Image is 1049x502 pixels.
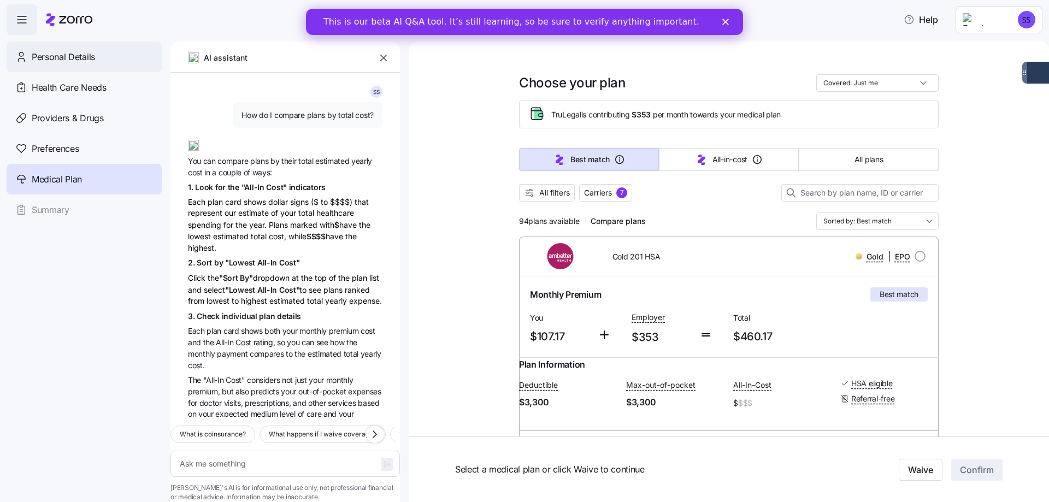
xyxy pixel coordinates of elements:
[960,463,994,476] span: Confirm
[293,398,308,407] span: and
[217,349,249,358] span: payment
[416,10,427,16] div: Close
[188,338,203,347] span: and
[241,110,374,121] span: How do I compare plans by total cost?
[816,212,939,230] input: Order by dropdown
[188,326,207,335] span: Each
[626,380,696,391] span: Max-out-of-pocket
[733,380,771,391] span: All-In-Cost
[217,156,250,166] span: compare
[254,338,277,347] span: rating,
[330,338,346,347] span: how
[519,395,617,409] span: $3,300
[358,398,379,407] span: based
[7,103,162,133] a: Providers & Drugs
[215,409,250,418] span: expected
[247,375,282,385] span: considers
[390,426,592,443] button: Which plans offer the best coverage for chronic conditions?
[280,409,297,418] span: level
[344,349,361,358] span: total
[7,164,162,194] a: Medical Plan
[188,272,382,307] div: Click the dropdown at the top of the plan list and select to see plans ranked from lowest to high...
[198,409,215,418] span: your
[632,328,691,346] span: $353
[309,375,326,385] span: your
[223,326,241,335] span: card
[339,409,354,418] span: your
[188,140,199,151] img: ai-icon.png
[32,81,107,95] span: Health Care Needs
[207,326,223,335] span: plan
[32,50,95,64] span: Personal Details
[269,429,376,440] span: What happens if I waive coverage?
[302,338,316,347] span: can
[626,395,724,409] span: $3,300
[298,156,315,166] span: total
[188,258,197,267] span: 2.
[180,429,246,440] span: What is coinsurance?
[266,182,288,192] span: Cost"
[289,182,326,192] span: indicators
[299,326,328,335] span: monthly
[308,398,328,407] span: other
[328,398,358,407] span: services
[899,459,942,481] button: Waive
[264,326,282,335] span: both
[226,375,247,385] span: Cost"
[7,133,162,164] a: Preferences
[188,409,198,418] span: on
[225,258,257,267] span: "Lowest
[632,109,651,120] span: $353
[251,387,281,396] span: predicts
[279,285,300,294] span: Cost"
[308,349,344,358] span: estimated
[519,74,625,91] h1: Choose your plan
[260,426,386,443] button: What happens if I waive coverage?
[188,156,203,166] span: You
[32,142,79,156] span: Preferences
[224,398,245,407] span: visits,
[188,168,204,177] span: cost
[586,212,650,230] button: Compare plans
[188,52,199,63] img: ai-icon.png
[612,251,661,262] span: Gold 201 HSA
[188,182,195,192] span: 1.
[216,338,235,347] span: All-In
[241,182,267,192] span: "All-In
[298,387,349,396] span: out-of-pocket
[781,184,939,202] input: Search by plan name, ID or carrier
[591,216,646,227] span: Compare plans
[530,328,589,346] span: $107.17
[733,312,826,323] span: Total
[316,338,331,347] span: see
[530,312,589,323] span: You
[188,197,382,253] div: Each plan card shows dollar signs ($ to $$$$) that represent our estimate of your total healthcar...
[170,426,255,443] button: What is coinsurance?
[733,395,832,411] span: $
[963,13,1002,26] img: Employer logo
[286,349,294,358] span: to
[199,398,224,407] span: doctor
[212,168,218,177] span: a
[188,387,222,396] span: premium,
[570,154,610,165] span: Best match
[203,52,248,64] span: AI assistant
[235,387,251,396] span: also
[326,375,353,385] span: monthly
[733,328,826,346] span: $460.17
[188,398,199,407] span: for
[854,154,883,165] span: All plans
[856,250,910,263] div: |
[197,311,221,321] span: Check
[346,338,357,347] span: the
[7,42,162,72] a: Personal Details
[195,182,215,192] span: Look
[307,232,326,241] span: $$$$
[245,398,293,407] span: prescriptions,
[219,273,240,282] span: "Sort
[188,361,204,370] span: cost.
[867,251,883,262] span: Gold
[244,168,252,177] span: of
[241,326,264,335] span: shows
[188,311,197,321] span: 3.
